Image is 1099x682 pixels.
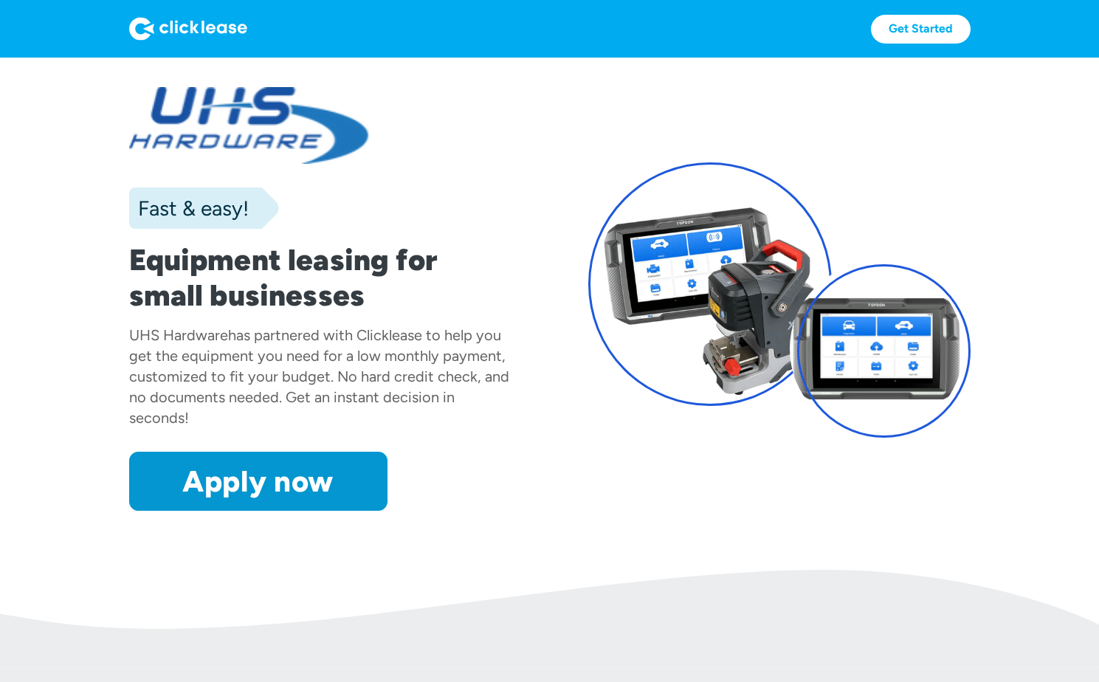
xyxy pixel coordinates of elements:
[129,193,249,223] div: Fast & easy!
[129,452,387,511] a: Apply now
[129,242,511,313] h1: Equipment leasing for small businesses
[129,326,228,344] div: UHS Hardware
[871,15,971,44] a: Get Started
[129,17,247,41] img: Logo
[129,326,509,427] div: has partnered with Clicklease to help you get the equipment you need for a low monthly payment, c...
